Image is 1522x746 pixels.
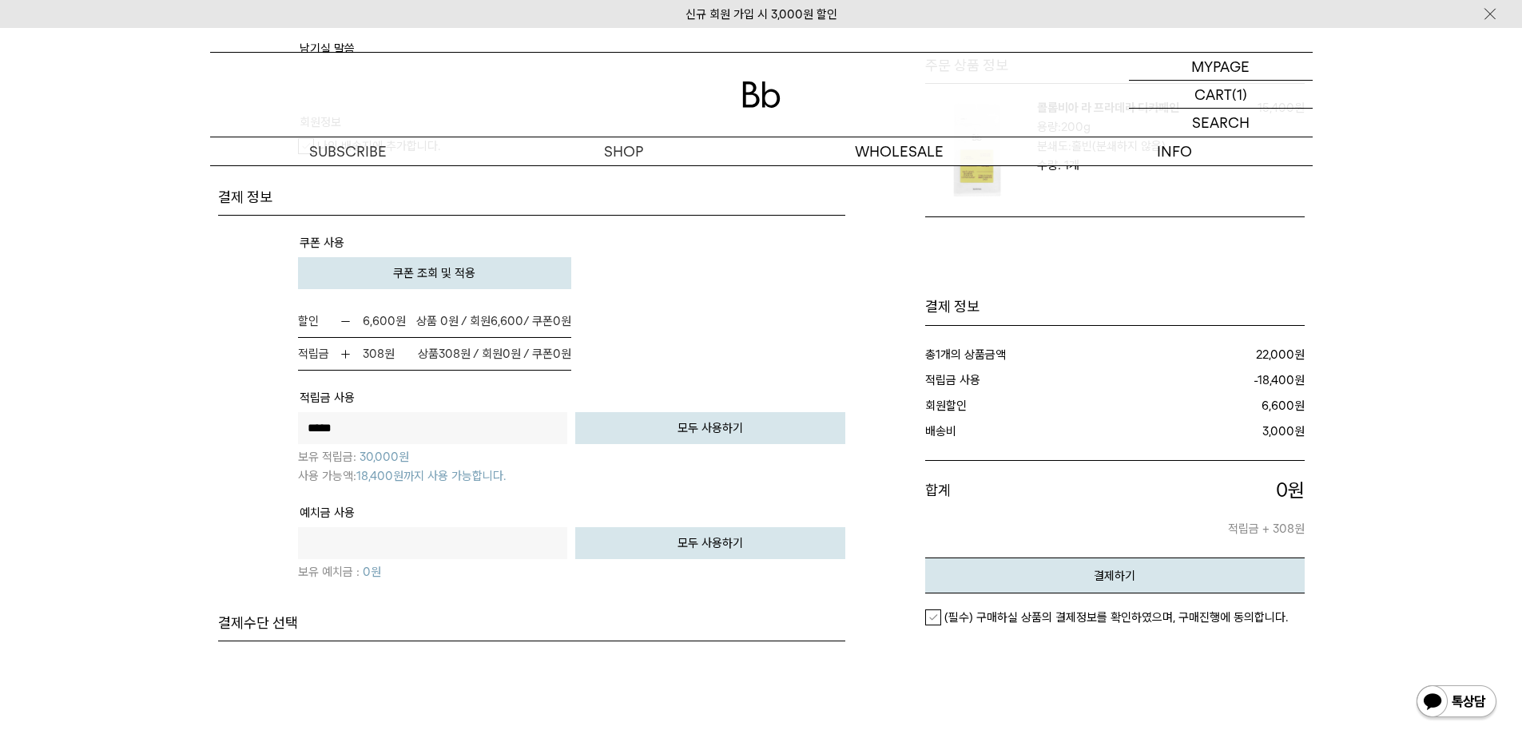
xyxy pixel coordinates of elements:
a: CART (1) [1129,81,1313,109]
p: (1) [1232,81,1247,108]
dt: 합계 [925,477,1090,539]
span: 보유 적립금: [298,450,356,464]
dt: 적립금 사용 [925,371,1117,390]
strong: 원 [340,347,395,361]
dd: -18,400원 [1117,371,1305,390]
span: 적립금 [298,344,336,363]
p: 적립금 + 308원 [1089,503,1305,538]
span: 0 [553,314,561,328]
button: 쿠폰 조회 및 적용 [298,257,572,289]
span: 할인 [298,311,336,331]
a: MYPAGE [1129,53,1313,81]
span: 상품 원 / 회원 원 / 쿠폰 원 [418,344,571,363]
strong: 22,000 [1256,347,1294,362]
dt: 회원할인 [925,396,1115,415]
strong: 3,000 [1262,424,1294,438]
span: 사용 가능액: [298,469,356,483]
p: WHOLESALE [761,137,1037,165]
dd: 원 [1131,345,1305,364]
th: 예치금 사용 [300,503,355,526]
p: 원 [1089,477,1305,504]
button: 결제하기 [925,558,1305,593]
h4: 결제 정보 [218,188,845,207]
span: 쿠폰 조회 및 적용 [393,266,475,280]
p: CART [1194,81,1232,108]
dt: 배송비 [925,422,1110,441]
dt: 총 개의 상품금액 [925,345,1131,364]
th: 적립금 사용 [300,388,355,411]
b: 6,600 [363,314,395,328]
p: INFO [1037,137,1313,165]
dd: 원 [1109,422,1305,441]
span: 308 [439,347,460,361]
th: 쿠폰 사용 [300,233,344,256]
button: 모두 사용하기 [575,412,845,444]
b: 308 [363,347,384,361]
em: (필수) 구매하실 상품의 결제정보를 확인하였으며, 구매진행에 동의합니다. [944,610,1288,625]
img: 적립 [340,348,352,360]
b: 0 [363,565,371,579]
strong: 원 [340,314,406,328]
p: MYPAGE [1191,53,1250,80]
h4: 결제수단 선택 [218,613,845,633]
strong: 1 [936,347,940,362]
span: 0 [1276,478,1288,502]
span: 원 [360,450,409,464]
a: SHOP [486,137,761,165]
span: 0 [553,347,561,361]
strong: 6,600 [1262,399,1294,413]
img: 카카오톡 채널 1:1 채팅 버튼 [1415,684,1498,722]
span: 0 [503,347,511,361]
a: SUBSCRIBE [210,137,486,165]
span: 18,400원까지 사용 가능합니다. [356,469,506,483]
a: 신규 회원 가입 시 3,000원 할인 [685,7,837,22]
span: 6,600 [491,314,523,328]
span: 보유 예치금 : [298,565,360,579]
img: 할인 [340,315,352,327]
button: 모두 사용하기 [575,527,845,559]
span: 상품 0원 / 회원 / 쿠폰 원 [416,311,571,331]
p: SEARCH [1192,109,1250,137]
span: 원 [363,565,381,579]
em: 결제하기 [1094,569,1135,583]
img: 로고 [742,81,781,108]
h1: 결제 정보 [925,297,1305,316]
b: 30,000 [360,450,399,464]
dd: 원 [1114,396,1305,415]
